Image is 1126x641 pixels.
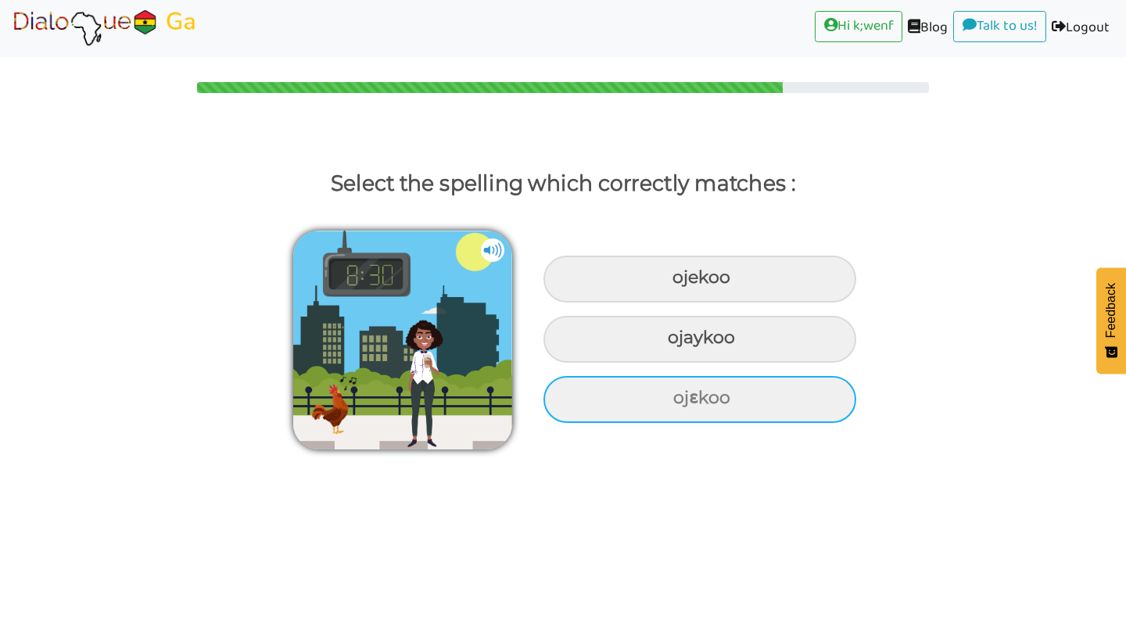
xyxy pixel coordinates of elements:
div: ojekoo [543,256,856,303]
p: Select the spelling which correctly matches : [28,165,1098,202]
a: Hi k;wenf [815,11,902,42]
img: mema_wo_akye.png [293,231,512,449]
a: Talk to us! [953,11,1046,42]
button: Feedback - Show survey [1096,267,1126,374]
img: Select Course Page [11,9,199,48]
a: Blog [902,11,953,46]
a: Logout [1046,11,1115,46]
div: ojɛkoo [543,376,856,423]
div: ojaykoo [543,316,856,363]
span: Feedback [1104,283,1118,338]
img: cuNL5YgAAAABJRU5ErkJggg== [481,238,504,262]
